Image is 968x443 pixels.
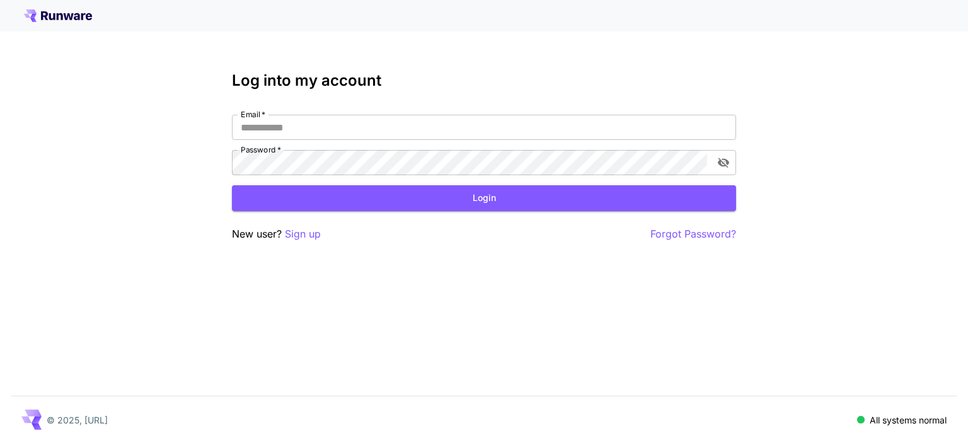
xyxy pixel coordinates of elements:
[870,413,947,427] p: All systems normal
[241,109,265,120] label: Email
[232,185,736,211] button: Login
[232,72,736,89] h3: Log into my account
[712,151,735,174] button: toggle password visibility
[285,226,321,242] button: Sign up
[232,226,321,242] p: New user?
[650,226,736,242] button: Forgot Password?
[47,413,108,427] p: © 2025, [URL]
[241,144,281,155] label: Password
